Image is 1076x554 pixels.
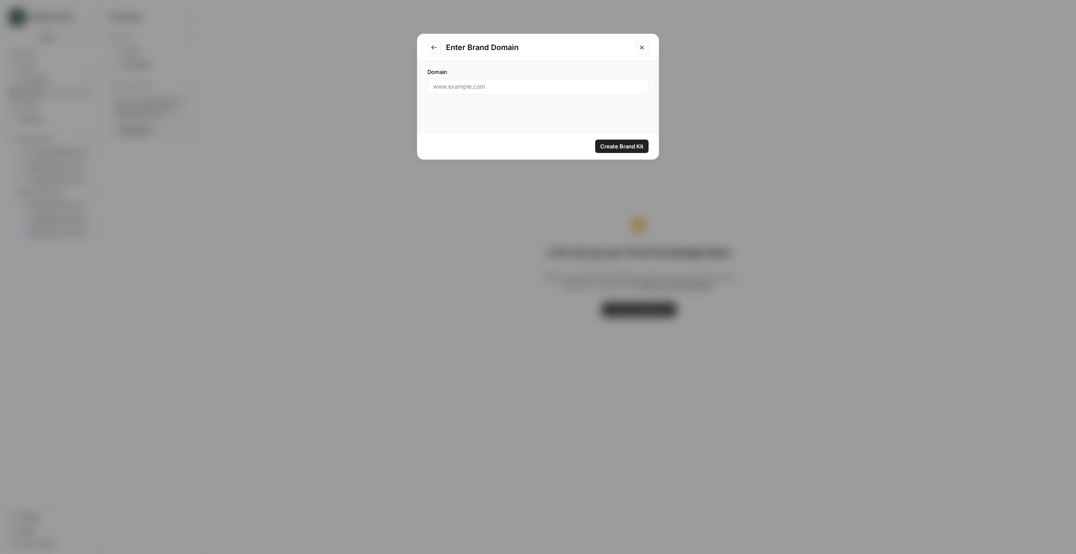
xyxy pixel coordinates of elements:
[433,82,643,91] input: www.example.com
[595,140,649,153] button: Create Brand Kit
[600,142,643,150] span: Create Brand Kit
[446,42,630,53] h2: Enter Brand Domain
[635,41,649,54] button: Close modal
[427,41,441,54] button: Go to previous step
[427,68,649,76] label: Domain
